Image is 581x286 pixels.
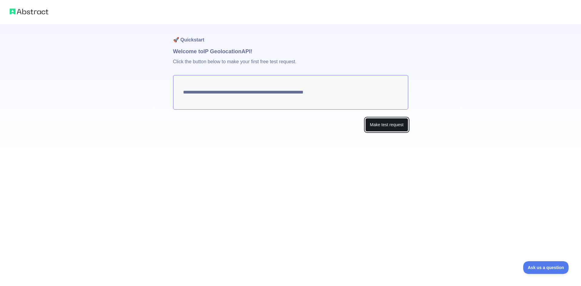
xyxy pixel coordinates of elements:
iframe: Toggle Customer Support [523,261,569,274]
h1: 🚀 Quickstart [173,24,408,47]
button: Make test request [365,118,408,132]
img: Abstract logo [10,7,48,16]
p: Click the button below to make your first free test request. [173,56,408,75]
h1: Welcome to IP Geolocation API! [173,47,408,56]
